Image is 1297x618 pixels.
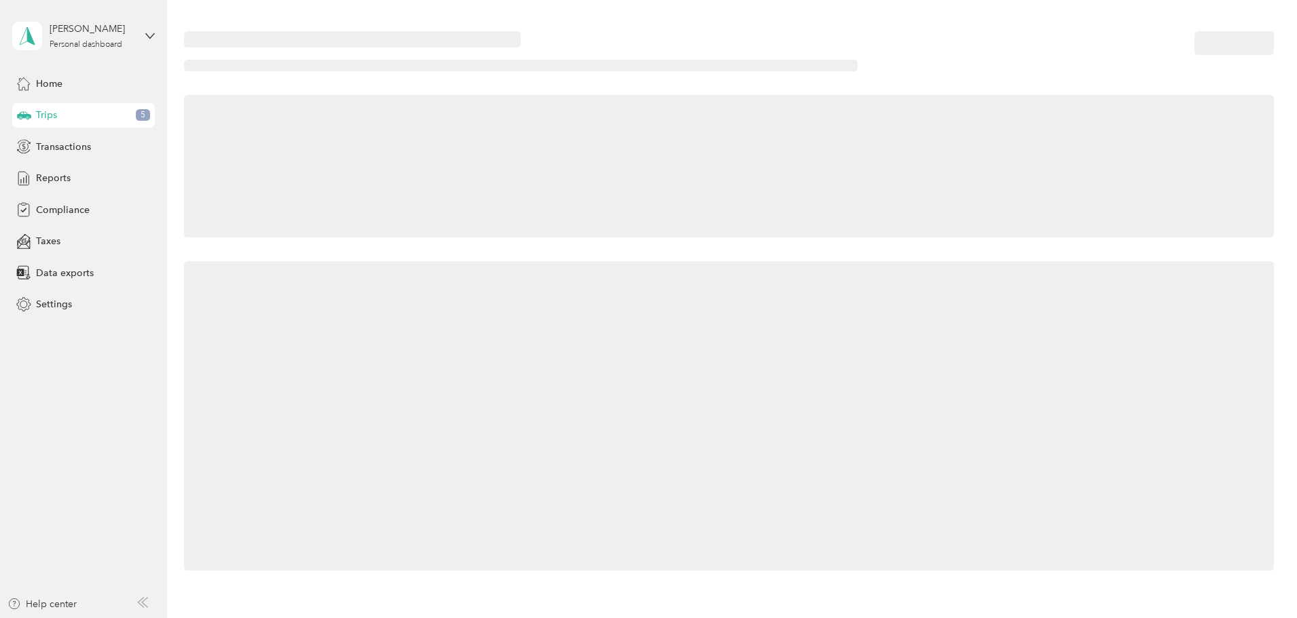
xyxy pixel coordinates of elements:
[36,171,71,185] span: Reports
[50,22,134,36] div: [PERSON_NAME]
[50,41,122,49] div: Personal dashboard
[136,109,150,121] span: 5
[36,77,62,91] span: Home
[36,266,94,280] span: Data exports
[7,597,77,611] button: Help center
[36,234,60,248] span: Taxes
[36,297,72,311] span: Settings
[36,140,91,154] span: Transactions
[36,108,57,122] span: Trips
[36,203,90,217] span: Compliance
[1221,542,1297,618] iframe: Everlance-gr Chat Button Frame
